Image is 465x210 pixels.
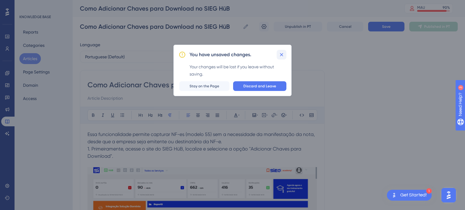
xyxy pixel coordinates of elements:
div: Your changes will be lost if you leave without saving. [190,63,286,78]
span: Need Help? [14,2,38,9]
span: Discard and Leave [243,84,276,89]
img: launcher-image-alternative-text [391,192,398,199]
div: 3 [42,3,44,8]
iframe: UserGuiding AI Assistant Launcher [440,186,458,204]
span: Stay on the Page [190,84,219,89]
div: Open Get Started! checklist, remaining modules: 1 [387,190,432,201]
h2: You have unsaved changes. [190,51,251,58]
div: 1 [426,188,432,194]
div: Get Started! [400,192,427,199]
